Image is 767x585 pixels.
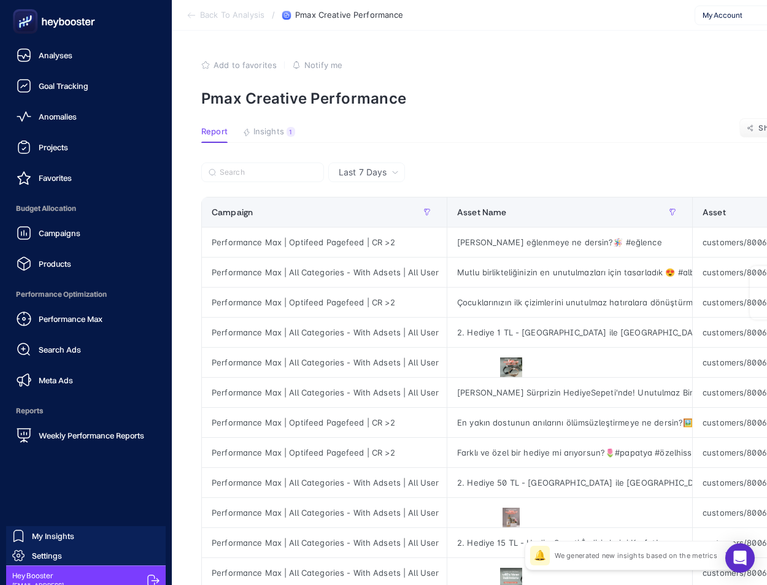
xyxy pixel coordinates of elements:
[447,408,692,437] div: En yakın dostunun anılarını ölümsüzleştirmeye ne dersin?🖼️ #ahşapçerçeve
[12,571,64,581] span: Hey Booster
[10,221,162,245] a: Campaigns
[530,546,550,565] div: 🔔
[292,60,342,70] button: Notify me
[703,207,726,217] span: Asset
[32,551,62,560] span: Settings
[6,526,166,546] a: My Insights
[10,74,162,98] a: Goal Tracking
[39,112,77,121] span: Anomalies
[39,142,68,152] span: Projects
[39,228,80,238] span: Campaigns
[39,345,81,354] span: Search Ads
[39,173,72,183] span: Favorites
[10,251,162,276] a: Products
[10,196,162,221] span: Budget Allocation
[304,60,342,70] span: Notify me
[202,258,447,287] div: Performance Max | All Categories - With Adsets | All User
[202,408,447,437] div: Performance Max | Optifeed Pagefeed | CR >2
[214,60,277,70] span: Add to favorites
[555,551,717,560] p: We generated new insights based on the metrics
[10,399,162,423] span: Reports
[202,438,447,467] div: Performance Max | Optifeed Pagefeed | CR >2
[447,468,692,497] div: 2. Hediye 50 TL - [GEOGRAPHIC_DATA] ile [GEOGRAPHIC_DATA]
[447,288,692,317] div: Çocuklarınızın ilk çizimlerini unutulmaz hatıralara dönüştürmeye ne dersiniz?🎨#çerçeve
[447,528,692,557] div: 2. Hediye 15 TL - HediyeSepeti İndirimlerini Keşfet!
[39,375,73,385] span: Meta Ads
[200,10,264,20] span: Back To Analysis
[447,378,692,407] div: [PERSON_NAME] Sürprizin HediyeSepeti'nde! Unutulmaz Bir Sürpriz Yap 🎁
[447,227,692,257] div: [PERSON_NAME] eğlenmeye ne dersin?🪅 #eğlence
[202,468,447,497] div: Performance Max | All Categories - With Adsets | All User
[202,227,447,257] div: Performance Max | Optifeed Pagefeed | CR >2
[447,438,692,467] div: Farklı ve özel bir hediye mi arıyorsun?🌷#papatya #özelhissettir
[39,314,102,324] span: Performance Max
[39,81,88,91] span: Goal Tracking
[10,423,162,448] a: Weekly Performance Reports
[39,259,71,269] span: Products
[201,127,228,137] span: Report
[39,430,144,440] span: Weekly Performance Reports
[10,337,162,362] a: Search Ads
[6,546,166,565] a: Settings
[202,288,447,317] div: Performance Max | Optifeed Pagefeed | CR >2
[202,498,447,527] div: Performance Max | All Categories - With Adsets | All User
[32,531,74,541] span: My Insights
[10,307,162,331] a: Performance Max
[447,318,692,347] div: 2. Hediye 1 TL - [GEOGRAPHIC_DATA] ile [GEOGRAPHIC_DATA]
[253,127,284,137] span: Insights
[287,127,295,137] div: 1
[457,207,506,217] span: Asset Name
[339,166,387,178] span: Last 7 Days
[212,207,253,217] span: Campaign
[202,378,447,407] div: Performance Max | All Categories - With Adsets | All User
[10,104,162,129] a: Anomalies
[10,282,162,307] span: Performance Optimization
[295,10,403,20] span: Pmax Creative Performance
[10,43,162,67] a: Analyses
[10,135,162,159] a: Projects
[272,10,275,20] span: /
[202,528,447,557] div: Performance Max | All Categories - With Adsets | All User
[725,543,755,573] div: Open Intercom Messenger
[10,368,162,392] a: Meta Ads
[447,258,692,287] div: Mutlu birlikteliğinizin en unutulmazları için tasarladık 😍 #albüm
[39,50,72,60] span: Analyses
[202,348,447,377] div: Performance Max | All Categories - With Adsets | All User
[202,318,447,347] div: Performance Max | All Categories - With Adsets | All User
[10,166,162,190] a: Favorites
[201,60,277,70] button: Add to favorites
[220,168,317,177] input: Search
